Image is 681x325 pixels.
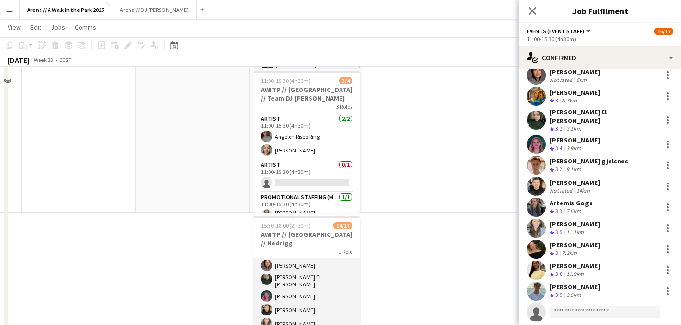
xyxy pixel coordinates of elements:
div: 5km [574,76,589,83]
span: 3 [555,249,558,256]
div: 11.8km [564,270,586,278]
span: 1 Role [339,248,352,255]
span: 3.2 [555,165,562,173]
div: 11:00-15:30 (4h30m) [527,35,673,42]
h3: AWITP // [GEOGRAPHIC_DATA] // Nedrigg [253,230,360,247]
span: 3.8 [555,270,562,277]
div: [PERSON_NAME] [550,283,600,291]
button: Arena // DJ [PERSON_NAME] [112,0,197,19]
span: 3.5 [555,228,562,235]
app-job-card: 11:00-15:30 (4h30m)3/4AWITP // [GEOGRAPHIC_DATA] // Team DJ [PERSON_NAME]3 RolesArtist2/211:00-15... [253,71,360,213]
span: 3 Roles [336,103,352,110]
div: Not rated [550,76,574,83]
h3: AWITP // [GEOGRAPHIC_DATA] // Team DJ [PERSON_NAME] [253,85,360,102]
h3: Job Fulfilment [519,5,681,17]
span: 11:00-15:30 (4h30m) [261,77,310,84]
app-card-role: Artist2/211:00-15:30 (4h30m)Angelen Riseo Ring[PERSON_NAME] [253,113,360,160]
div: [PERSON_NAME] [550,241,600,249]
a: Jobs [47,21,69,33]
span: Jobs [51,23,65,31]
div: 11.1km [564,228,586,236]
div: 3.9km [564,144,583,152]
span: 16/17 [654,28,673,35]
div: [PERSON_NAME] [550,220,600,228]
span: 3.2 [555,125,562,132]
div: Confirmed [519,46,681,69]
span: 3.4 [555,144,562,152]
a: View [4,21,25,33]
div: [PERSON_NAME] gjelsnes [550,157,628,165]
div: 9.1km [564,165,583,173]
div: Artemis Goga [550,199,593,207]
button: Events (Event Staff) [527,28,592,35]
span: Edit [30,23,41,31]
div: [PERSON_NAME] [550,88,600,97]
a: Comms [71,21,100,33]
span: Week 33 [31,56,55,63]
div: 6.7km [560,97,579,105]
div: [PERSON_NAME] [550,136,600,144]
span: 3 [555,97,558,104]
span: Comms [75,23,96,31]
div: 7.6km [564,207,583,215]
app-card-role: Promotional Staffing (Mascot)1/111:00-15:30 (4h30m)[PERSON_NAME] [PERSON_NAME] [253,192,360,227]
div: 3.1km [564,125,583,133]
div: [PERSON_NAME] El [PERSON_NAME] [550,108,658,125]
div: 7.3km [560,249,579,257]
span: View [8,23,21,31]
div: [PERSON_NAME] [550,68,600,76]
div: CEST [59,56,71,63]
span: 15:30-18:00 (2h30m) [261,222,310,229]
button: Arena // A Walk in the Park 2025 [20,0,112,19]
div: Not rated [550,187,574,194]
span: 3.5 [555,291,562,298]
div: [PERSON_NAME] [550,178,600,187]
a: Edit [27,21,45,33]
app-card-role: Artist0/111:00-15:30 (4h30m) [253,160,360,192]
div: 14km [574,187,591,194]
div: 3.6km [564,291,583,299]
div: [PERSON_NAME] [550,262,600,270]
span: 3/4 [339,77,352,84]
span: 3.3 [555,207,562,214]
span: Events (Event Staff) [527,28,584,35]
div: [DATE] [8,55,30,65]
span: 14/17 [333,222,352,229]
